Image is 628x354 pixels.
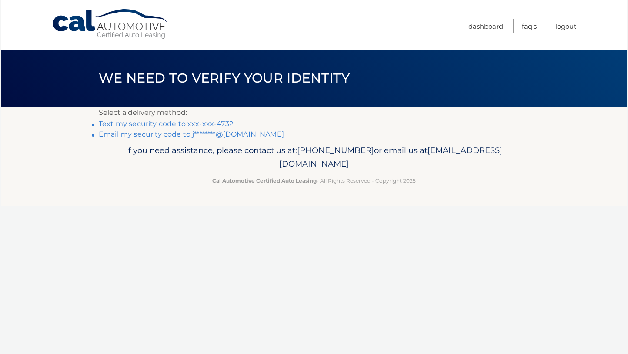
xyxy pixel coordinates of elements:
span: [PHONE_NUMBER] [297,145,374,155]
p: - All Rights Reserved - Copyright 2025 [104,176,524,185]
a: Dashboard [468,19,503,33]
span: We need to verify your identity [99,70,350,86]
a: FAQ's [522,19,537,33]
p: Select a delivery method: [99,107,529,119]
a: Cal Automotive [52,9,169,40]
p: If you need assistance, please contact us at: or email us at [104,144,524,171]
a: Email my security code to j********@[DOMAIN_NAME] [99,130,284,138]
a: Text my security code to xxx-xxx-4732 [99,120,233,128]
strong: Cal Automotive Certified Auto Leasing [212,177,317,184]
a: Logout [555,19,576,33]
